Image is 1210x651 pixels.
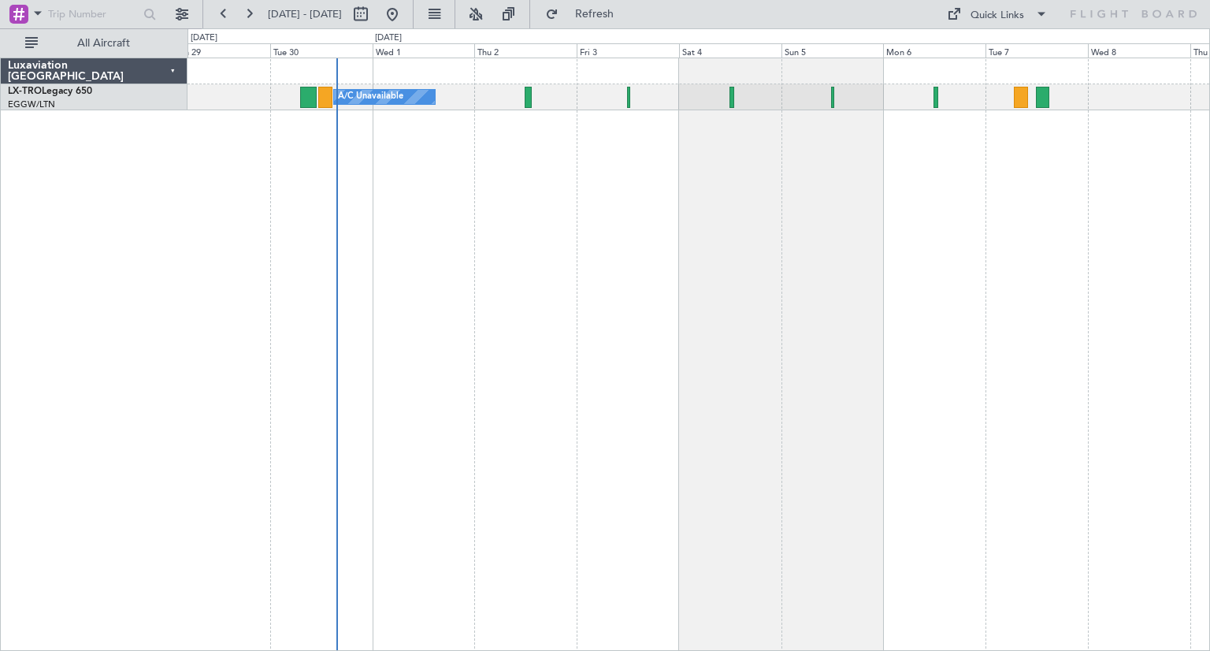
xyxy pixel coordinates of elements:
[17,31,171,56] button: All Aircraft
[48,2,139,26] input: Trip Number
[679,43,781,58] div: Sat 4
[781,43,884,58] div: Sun 5
[883,43,985,58] div: Mon 6
[270,43,373,58] div: Tue 30
[8,99,55,110] a: EGGW/LTN
[939,2,1056,27] button: Quick Links
[577,43,679,58] div: Fri 3
[41,38,166,49] span: All Aircraft
[168,43,270,58] div: Mon 29
[985,43,1088,58] div: Tue 7
[562,9,628,20] span: Refresh
[538,2,633,27] button: Refresh
[8,87,92,96] a: LX-TROLegacy 650
[373,43,475,58] div: Wed 1
[1088,43,1190,58] div: Wed 8
[8,87,42,96] span: LX-TRO
[191,32,217,45] div: [DATE]
[375,32,402,45] div: [DATE]
[971,8,1024,24] div: Quick Links
[268,7,342,21] span: [DATE] - [DATE]
[474,43,577,58] div: Thu 2
[338,85,403,109] div: A/C Unavailable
